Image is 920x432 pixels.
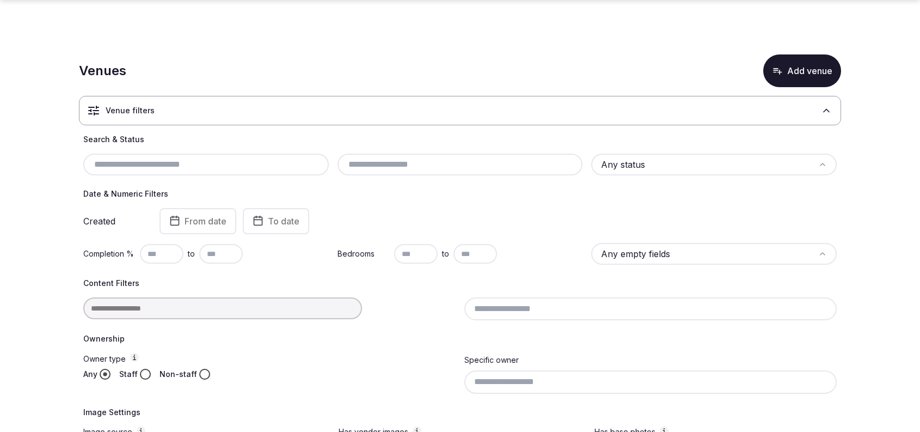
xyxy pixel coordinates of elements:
[83,278,837,289] h4: Content Filters
[83,217,144,226] label: Created
[83,369,97,380] label: Any
[83,188,837,199] h4: Date & Numeric Filters
[763,54,841,87] button: Add venue
[83,407,837,418] h4: Image Settings
[130,353,139,362] button: Owner type
[160,369,197,380] label: Non-staff
[83,353,456,364] label: Owner type
[338,248,390,259] label: Bedrooms
[160,208,236,234] button: From date
[83,248,136,259] label: Completion %
[268,216,299,227] span: To date
[188,248,195,259] span: to
[185,216,226,227] span: From date
[106,105,155,116] h3: Venue filters
[83,134,837,145] h4: Search & Status
[79,62,126,80] h1: Venues
[243,208,309,234] button: To date
[119,369,138,380] label: Staff
[464,355,519,364] label: Specific owner
[83,333,837,344] h4: Ownership
[442,248,449,259] span: to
